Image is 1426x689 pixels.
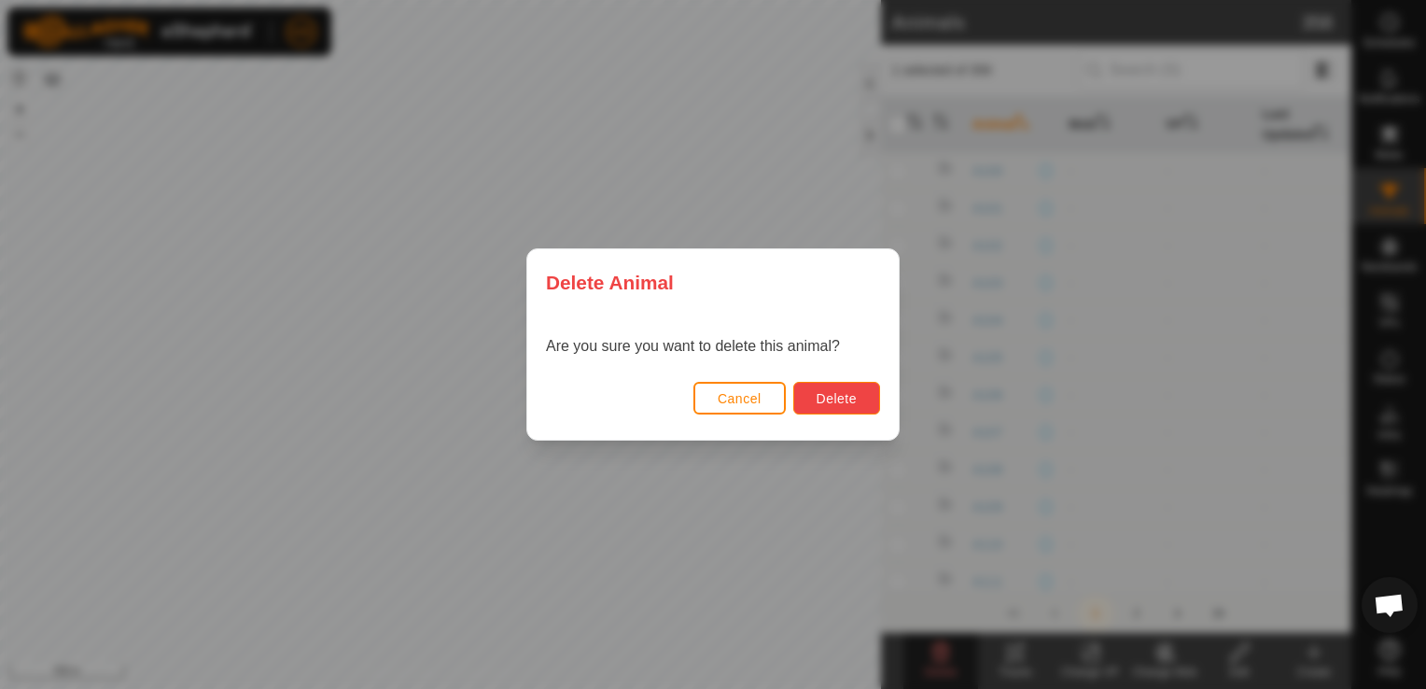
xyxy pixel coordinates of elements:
span: Cancel [718,391,762,406]
span: Delete [817,391,857,406]
div: Open chat [1362,577,1418,633]
div: Delete Animal [527,249,899,316]
button: Cancel [693,382,786,415]
span: Are you sure you want to delete this animal? [546,338,840,354]
button: Delete [793,382,880,415]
